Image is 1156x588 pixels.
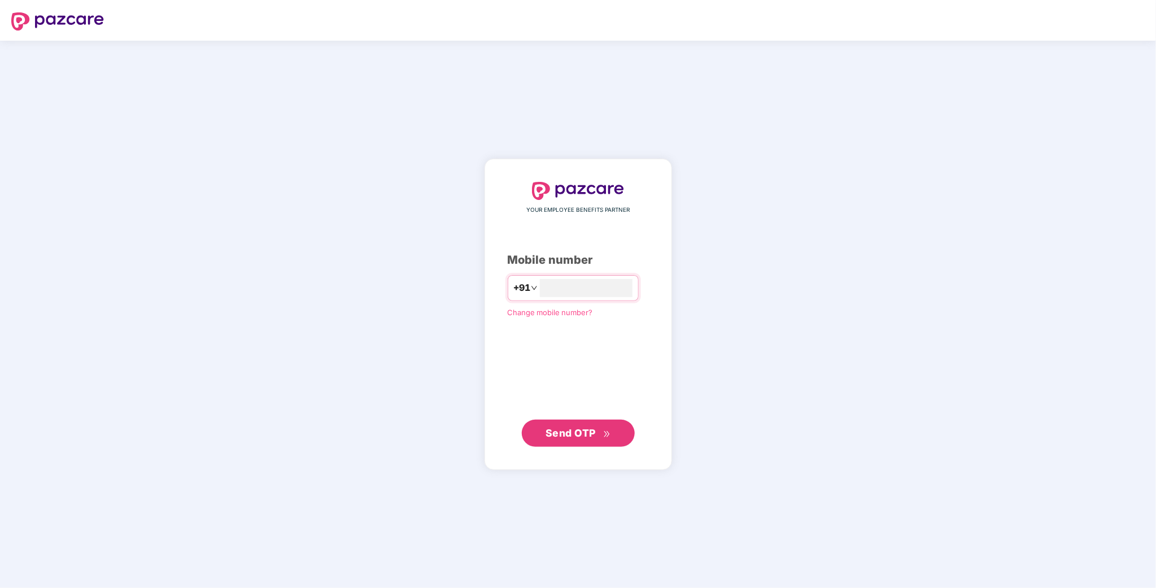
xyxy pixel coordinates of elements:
span: +91 [514,281,531,295]
img: logo [11,12,104,31]
span: YOUR EMPLOYEE BENEFITS PARTNER [526,206,630,215]
img: logo [532,182,625,200]
div: Mobile number [508,251,649,269]
a: Change mobile number? [508,308,593,317]
button: Send OTPdouble-right [522,420,635,447]
span: down [531,285,538,291]
span: double-right [603,430,610,438]
span: Send OTP [546,427,596,439]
